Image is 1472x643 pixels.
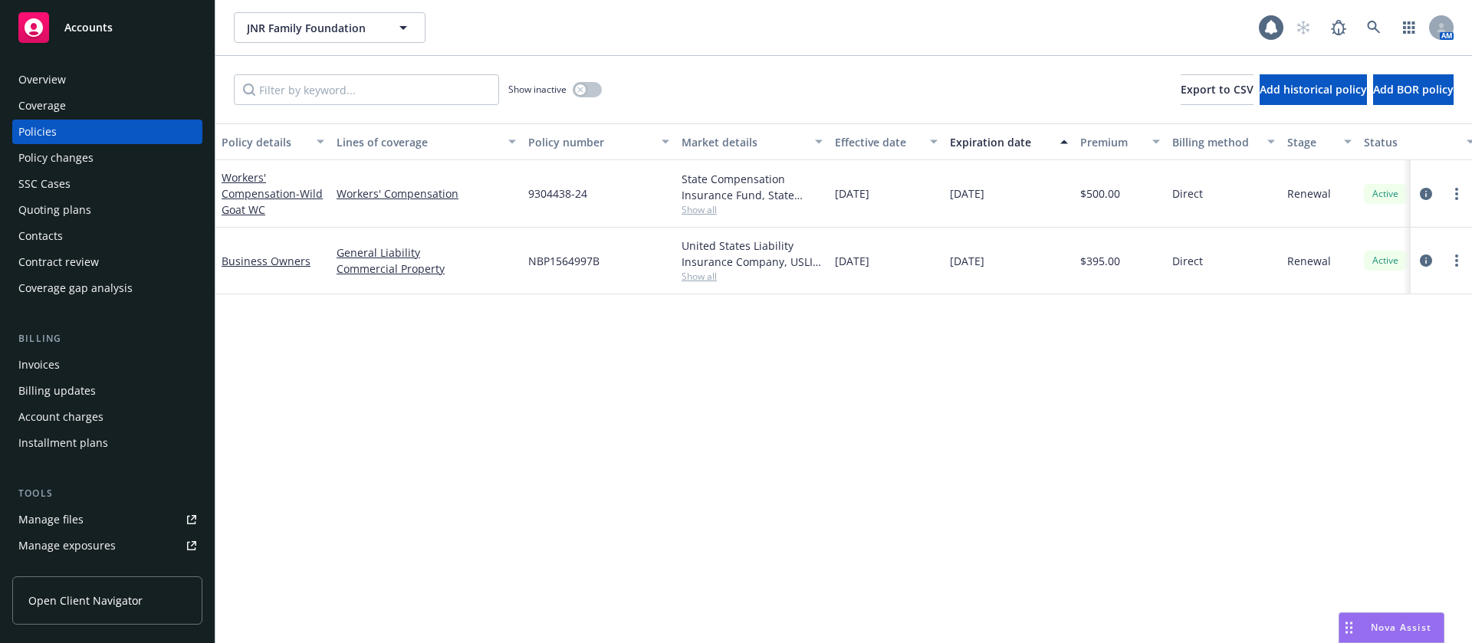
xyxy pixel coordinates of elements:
[1080,253,1120,269] span: $395.00
[1287,185,1331,202] span: Renewal
[12,559,202,584] a: Manage certificates
[18,67,66,92] div: Overview
[12,276,202,300] a: Coverage gap analysis
[1370,187,1401,201] span: Active
[1339,613,1359,642] div: Drag to move
[18,250,99,274] div: Contract review
[18,276,133,300] div: Coverage gap analysis
[18,559,119,584] div: Manage certificates
[1373,82,1454,97] span: Add BOR policy
[682,171,823,203] div: State Compensation Insurance Fund, State Compensation Insurance Fund (SCIF)
[12,331,202,346] div: Billing
[12,6,202,49] a: Accounts
[682,238,823,270] div: United States Liability Insurance Company, USLI, CRC Group
[18,431,108,455] div: Installment plans
[1339,612,1444,643] button: Nova Assist
[12,67,202,92] a: Overview
[234,74,499,105] input: Filter by keyword...
[12,198,202,222] a: Quoting plans
[1260,82,1367,97] span: Add historical policy
[1287,134,1335,150] div: Stage
[528,185,587,202] span: 9304438-24
[1181,74,1253,105] button: Export to CSV
[12,486,202,501] div: Tools
[1172,253,1203,269] span: Direct
[1074,123,1166,160] button: Premium
[18,379,96,403] div: Billing updates
[215,123,330,160] button: Policy details
[337,185,516,202] a: Workers' Compensation
[18,93,66,118] div: Coverage
[1394,12,1424,43] a: Switch app
[337,134,499,150] div: Lines of coverage
[1371,621,1431,634] span: Nova Assist
[1447,251,1466,270] a: more
[64,21,113,34] span: Accounts
[829,123,944,160] button: Effective date
[12,146,202,170] a: Policy changes
[1370,254,1401,267] span: Active
[950,185,984,202] span: [DATE]
[18,172,71,196] div: SSC Cases
[18,146,94,170] div: Policy changes
[1417,251,1435,270] a: circleInformation
[1181,82,1253,97] span: Export to CSV
[950,253,984,269] span: [DATE]
[337,244,516,261] a: General Liability
[28,592,143,609] span: Open Client Navigator
[18,120,57,144] div: Policies
[522,123,675,160] button: Policy number
[337,261,516,277] a: Commercial Property
[1166,123,1281,160] button: Billing method
[222,254,310,268] a: Business Owners
[1281,123,1358,160] button: Stage
[234,12,426,43] button: JNR Family Foundation
[12,405,202,429] a: Account charges
[12,93,202,118] a: Coverage
[12,172,202,196] a: SSC Cases
[18,533,116,558] div: Manage exposures
[1373,74,1454,105] button: Add BOR policy
[1080,134,1143,150] div: Premium
[1447,185,1466,203] a: more
[682,203,823,216] span: Show all
[1080,185,1120,202] span: $500.00
[528,253,600,269] span: NBP1564997B
[18,405,103,429] div: Account charges
[835,253,869,269] span: [DATE]
[1323,12,1354,43] a: Report a Bug
[12,353,202,377] a: Invoices
[1359,12,1389,43] a: Search
[835,185,869,202] span: [DATE]
[222,134,307,150] div: Policy details
[12,379,202,403] a: Billing updates
[330,123,522,160] button: Lines of coverage
[18,224,63,248] div: Contacts
[508,83,567,96] span: Show inactive
[1417,185,1435,203] a: circleInformation
[675,123,829,160] button: Market details
[682,134,806,150] div: Market details
[247,20,379,36] span: JNR Family Foundation
[1260,74,1367,105] button: Add historical policy
[12,507,202,532] a: Manage files
[1288,12,1319,43] a: Start snowing
[12,533,202,558] a: Manage exposures
[18,198,91,222] div: Quoting plans
[1364,134,1457,150] div: Status
[1287,253,1331,269] span: Renewal
[950,134,1051,150] div: Expiration date
[528,134,652,150] div: Policy number
[835,134,921,150] div: Effective date
[18,507,84,532] div: Manage files
[12,224,202,248] a: Contacts
[18,353,60,377] div: Invoices
[1172,134,1258,150] div: Billing method
[12,250,202,274] a: Contract review
[12,120,202,144] a: Policies
[682,270,823,283] span: Show all
[1172,185,1203,202] span: Direct
[222,170,323,217] a: Workers' Compensation
[12,431,202,455] a: Installment plans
